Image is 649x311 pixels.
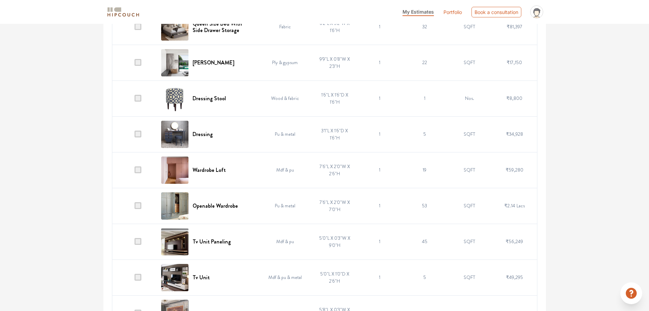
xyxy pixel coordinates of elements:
img: Wardrobe Loft [161,157,188,184]
td: SQFT [447,9,492,45]
h6: Dressing [193,131,213,137]
td: Ply & gypsum [258,45,312,80]
td: Mdf & pu [258,224,312,260]
td: SQFT [447,116,492,152]
td: 1 [402,80,447,116]
span: ₹17,150 [507,59,522,66]
td: Pu & metal [258,116,312,152]
span: logo-horizontal.svg [106,4,140,20]
span: Lacs [517,202,525,209]
img: Curtain Pelmet [161,49,188,76]
div: Book a consultation [471,7,521,17]
td: SQFT [447,224,492,260]
td: 45 [402,224,447,260]
td: 3'1"L X 1'6"D X 1'6"H [312,116,357,152]
span: My Estimates [403,9,434,15]
td: 7'6"L X 2'0"W X 2'6"H [312,152,357,188]
h6: Queen Size Bed With Side Drawer Storage [193,20,254,33]
img: Tv Unit [161,264,188,291]
span: ₹8,800 [506,95,522,102]
td: 1 [357,45,402,80]
h6: Openable Wardrobe [193,203,238,209]
td: 53 [402,188,447,224]
td: Mdf & pu & metal [258,260,312,295]
img: Dressing Stool [161,85,188,112]
img: logo-horizontal.svg [106,6,140,18]
td: 5'0"L X 0'3"W X 9'0"H [312,224,357,260]
td: SQFT [447,45,492,80]
td: 1 [357,116,402,152]
td: SQFT [447,188,492,224]
img: Dressing [161,121,188,148]
span: ₹49,295 [506,274,523,281]
td: 1 [357,224,402,260]
td: Wood & fabric [258,80,312,116]
td: 22 [402,45,447,80]
span: ₹56,249 [506,238,523,245]
td: 5 [402,116,447,152]
td: 7'6"L X 2'0"W X 7'0"H [312,188,357,224]
img: Tv Unit Paneling [161,228,188,255]
td: 32 [402,9,447,45]
span: ₹34,928 [506,131,523,137]
img: Openable Wardrobe [161,192,188,220]
td: Mdf & pu [258,152,312,188]
td: 1'6"L X 1'6"D X 1'6"H [312,80,357,116]
h6: Dressing Stool [193,95,226,102]
td: 5'0"L X 1'0"D X 2'6"H [312,260,357,295]
span: ₹59,280 [506,166,523,173]
h6: Tv Unit [193,274,210,281]
td: 1 [357,260,402,295]
td: SQFT [447,152,492,188]
a: Portfolio [443,9,462,16]
td: Pu & metal [258,188,312,224]
td: SQFT [447,260,492,295]
td: 5 [402,260,447,295]
td: 1 [357,188,402,224]
h6: Tv Unit Paneling [193,238,231,245]
td: 1 [357,9,402,45]
td: Nos. [447,80,492,116]
h6: Wardrobe Loft [193,167,226,173]
td: 6'2"L X 5'2"W X 1'6"H [312,9,357,45]
td: 9'9"L X 0'8"W X 2'3"H [312,45,357,80]
img: Queen Size Bed With Side Drawer Storage [161,13,188,41]
td: 1 [357,152,402,188]
span: ₹81,397 [507,23,522,30]
span: ₹2.14 [504,202,515,209]
td: 1 [357,80,402,116]
h6: [PERSON_NAME] [193,59,235,66]
td: 19 [402,152,447,188]
td: Fabric [258,9,312,45]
